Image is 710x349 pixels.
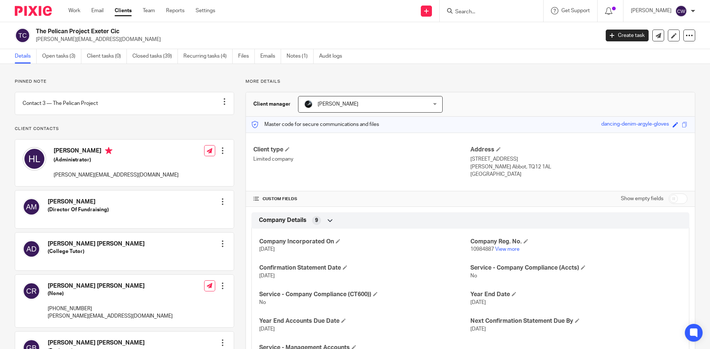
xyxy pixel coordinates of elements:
span: 9 [315,217,318,224]
span: [DATE] [470,300,486,305]
h4: Next Confirmation Statement Due By [470,317,682,325]
p: [PERSON_NAME][EMAIL_ADDRESS][DOMAIN_NAME] [54,171,179,179]
img: svg%3E [23,147,46,171]
a: Notes (1) [287,49,314,64]
span: Company Details [259,216,307,224]
h3: Client manager [253,100,291,108]
span: [DATE] [259,273,275,278]
p: [PERSON_NAME] [631,7,672,14]
a: Client tasks (0) [87,49,127,64]
a: Work [68,7,80,14]
p: Limited company [253,155,470,163]
p: Client contacts [15,126,234,132]
h5: (College Tutor) [48,248,145,255]
h4: [PERSON_NAME] [PERSON_NAME] [48,339,145,347]
img: svg%3E [23,282,40,300]
span: [PERSON_NAME] [318,102,358,107]
a: Create task [606,30,649,41]
h4: Service - Company Compliance (Accts) [470,264,682,272]
img: svg%3E [15,28,30,43]
p: [STREET_ADDRESS] [470,155,687,163]
p: Master code for secure communications and files [251,121,379,128]
h5: (Administrator) [54,156,179,164]
h5: (Director Of Fundraising) [48,206,109,213]
h4: [PERSON_NAME] [PERSON_NAME] [48,240,145,248]
h4: Address [470,146,687,154]
span: No [259,300,266,305]
h4: Year End Date [470,291,682,298]
a: Closed tasks (39) [132,49,178,64]
a: Files [238,49,255,64]
label: Show empty fields [621,195,663,202]
img: Pixie [15,6,52,16]
h4: Service - Company Compliance (CT600)) [259,291,470,298]
img: svg%3E [675,5,687,17]
h4: Confirmation Statement Date [259,264,470,272]
span: Get Support [561,8,590,13]
span: 10984887 [470,247,494,252]
h4: CUSTOM FIELDS [253,196,470,202]
span: [DATE] [470,326,486,332]
span: [DATE] [259,326,275,332]
p: [GEOGRAPHIC_DATA] [470,171,687,178]
i: Primary [105,147,112,154]
p: [PHONE_NUMBER] [48,305,173,312]
a: Clients [115,7,132,14]
h4: [PERSON_NAME] [PERSON_NAME] [48,282,173,290]
img: 1000002122.jpg [304,100,313,109]
h4: [PERSON_NAME] [48,198,109,206]
a: Settings [196,7,215,14]
h5: (None) [48,290,173,297]
a: Open tasks (3) [42,49,81,64]
span: No [470,273,477,278]
p: [PERSON_NAME][EMAIL_ADDRESS][DOMAIN_NAME] [48,312,173,320]
a: Email [91,7,104,14]
input: Search [454,9,521,16]
span: [DATE] [259,247,275,252]
img: svg%3E [23,240,40,258]
p: Pinned note [15,79,234,85]
a: Details [15,49,37,64]
img: svg%3E [23,198,40,216]
p: [PERSON_NAME][EMAIL_ADDRESS][DOMAIN_NAME] [36,36,595,43]
h4: Company Incorporated On [259,238,470,246]
a: Emails [260,49,281,64]
a: Recurring tasks (4) [183,49,233,64]
p: More details [246,79,695,85]
a: Team [143,7,155,14]
h2: The Pelican Project Exeter Cic [36,28,483,35]
a: Reports [166,7,185,14]
div: dancing-denim-argyle-gloves [601,120,669,129]
h4: Company Reg. No. [470,238,682,246]
h4: Client type [253,146,470,154]
a: Audit logs [319,49,348,64]
h4: [PERSON_NAME] [54,147,179,156]
a: View more [495,247,520,252]
h4: Year End Accounts Due Date [259,317,470,325]
p: [PERSON_NAME] Abbot, TQ12 1AL [470,163,687,171]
